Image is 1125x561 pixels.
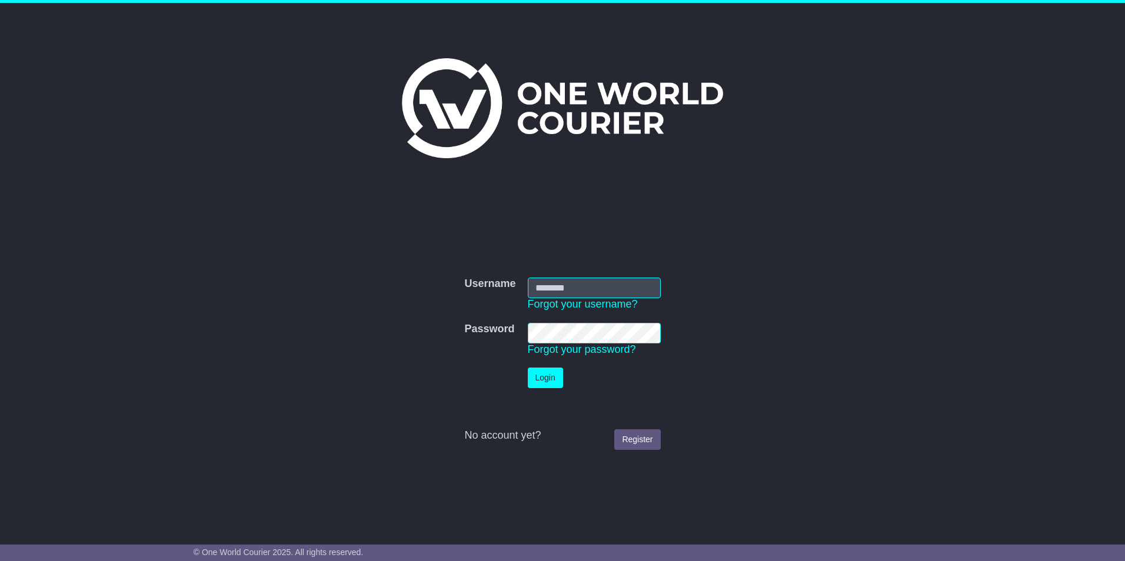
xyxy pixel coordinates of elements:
a: Forgot your username? [528,298,638,310]
label: Password [464,323,514,336]
img: One World [402,58,723,158]
button: Login [528,368,563,388]
a: Register [614,429,660,450]
span: © One World Courier 2025. All rights reserved. [194,547,364,557]
a: Forgot your password? [528,343,636,355]
div: No account yet? [464,429,660,442]
label: Username [464,278,515,290]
